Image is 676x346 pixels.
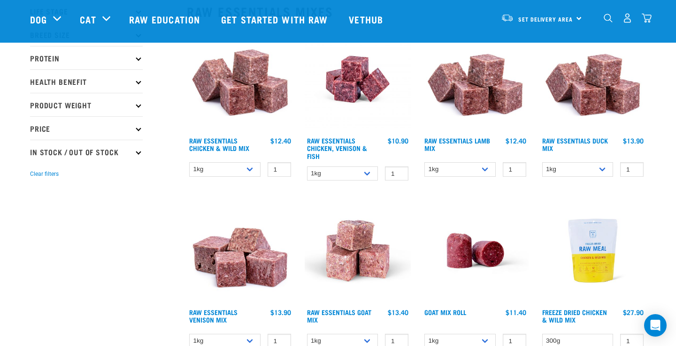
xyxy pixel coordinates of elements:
p: In Stock / Out Of Stock [30,140,143,163]
div: $12.40 [506,137,526,144]
a: Dog [30,12,47,26]
div: $13.90 [270,308,291,316]
div: $11.40 [506,308,526,316]
input: 1 [268,162,291,177]
img: user.png [622,13,632,23]
span: Set Delivery Area [518,17,573,21]
a: Raw Essentials Goat Mix [307,310,371,321]
img: home-icon-1@2x.png [604,14,613,23]
div: $13.90 [623,137,644,144]
a: Vethub [339,0,395,38]
input: 1 [503,162,526,177]
a: Raw Essentials Venison Mix [189,310,238,321]
a: Raw Essentials Lamb Mix [424,139,490,150]
a: Freeze Dried Chicken & Wild Mix [542,310,607,321]
div: $10.90 [388,137,408,144]
div: $27.90 [623,308,644,316]
p: Product Weight [30,93,143,116]
div: $13.40 [388,308,408,316]
a: Raw Essentials Chicken & Wild Mix [189,139,249,150]
img: 1113 RE Venison Mix 01 [187,197,293,304]
div: Open Intercom Messenger [644,314,667,337]
a: Get started with Raw [212,0,339,38]
a: Raw Essentials Chicken, Venison & Fish [307,139,367,157]
img: Pile Of Cubed Chicken Wild Meat Mix [187,26,293,133]
div: $12.40 [270,137,291,144]
img: RE Product Shoot 2023 Nov8678 [540,197,646,304]
input: 1 [385,166,408,181]
img: ?1041 RE Lamb Mix 01 [540,26,646,133]
input: 1 [620,162,644,177]
a: Raw Essentials Duck Mix [542,139,608,150]
img: home-icon@2x.png [642,13,652,23]
p: Protein [30,46,143,69]
img: Chicken Venison mix 1655 [305,26,411,133]
a: Cat [80,12,96,26]
p: Health Benefit [30,69,143,93]
img: van-moving.png [501,14,514,22]
img: Raw Essentials Chicken Lamb Beef Bulk Minced Raw Dog Food Roll Unwrapped [422,197,529,304]
a: Goat Mix Roll [424,310,466,314]
button: Clear filters [30,170,59,178]
img: Goat M Ix 38448 [305,197,411,304]
a: Raw Education [120,0,212,38]
p: Price [30,116,143,140]
img: ?1041 RE Lamb Mix 01 [422,26,529,133]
